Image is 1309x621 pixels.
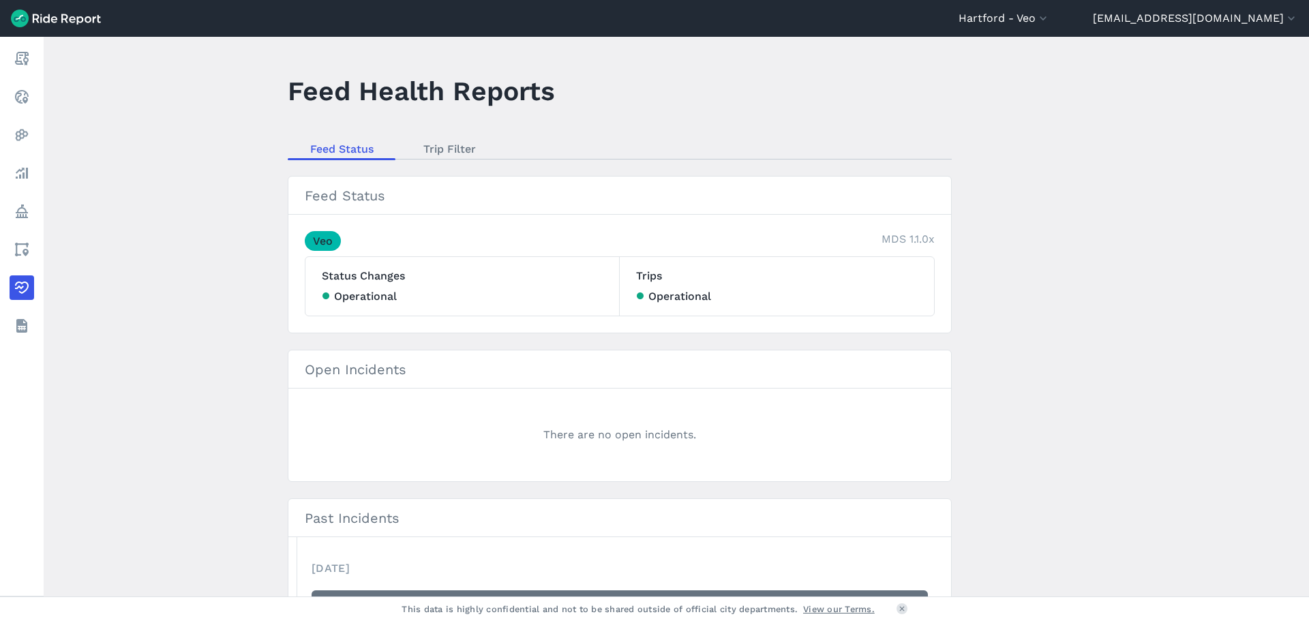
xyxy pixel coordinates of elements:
[636,288,918,305] div: Operational
[322,288,603,305] div: Operational
[10,85,34,109] a: Realtime
[10,199,34,224] a: Policy
[10,161,34,185] a: Analyze
[305,405,935,465] div: There are no open incidents.
[882,231,935,251] div: MDS 1.1.0x
[10,314,34,338] a: Datasets
[10,123,34,147] a: Heatmaps
[959,10,1050,27] button: Hartford - Veo
[288,72,555,110] h1: Feed Health Reports
[10,46,34,71] a: Report
[1093,10,1298,27] button: [EMAIL_ADDRESS][DOMAIN_NAME]
[11,10,101,27] img: Ride Report
[288,177,951,215] h2: Feed Status
[305,257,620,316] div: Status Changes
[10,275,34,300] a: Health
[10,237,34,262] a: Areas
[803,603,875,616] a: View our Terms.
[288,138,395,159] a: Feed Status
[288,350,951,389] h2: Open Incidents
[620,257,934,316] div: Trips
[395,138,503,159] a: Trip Filter
[305,231,341,251] a: Veo
[305,554,935,584] li: [DATE]
[288,499,951,537] h2: Past Incidents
